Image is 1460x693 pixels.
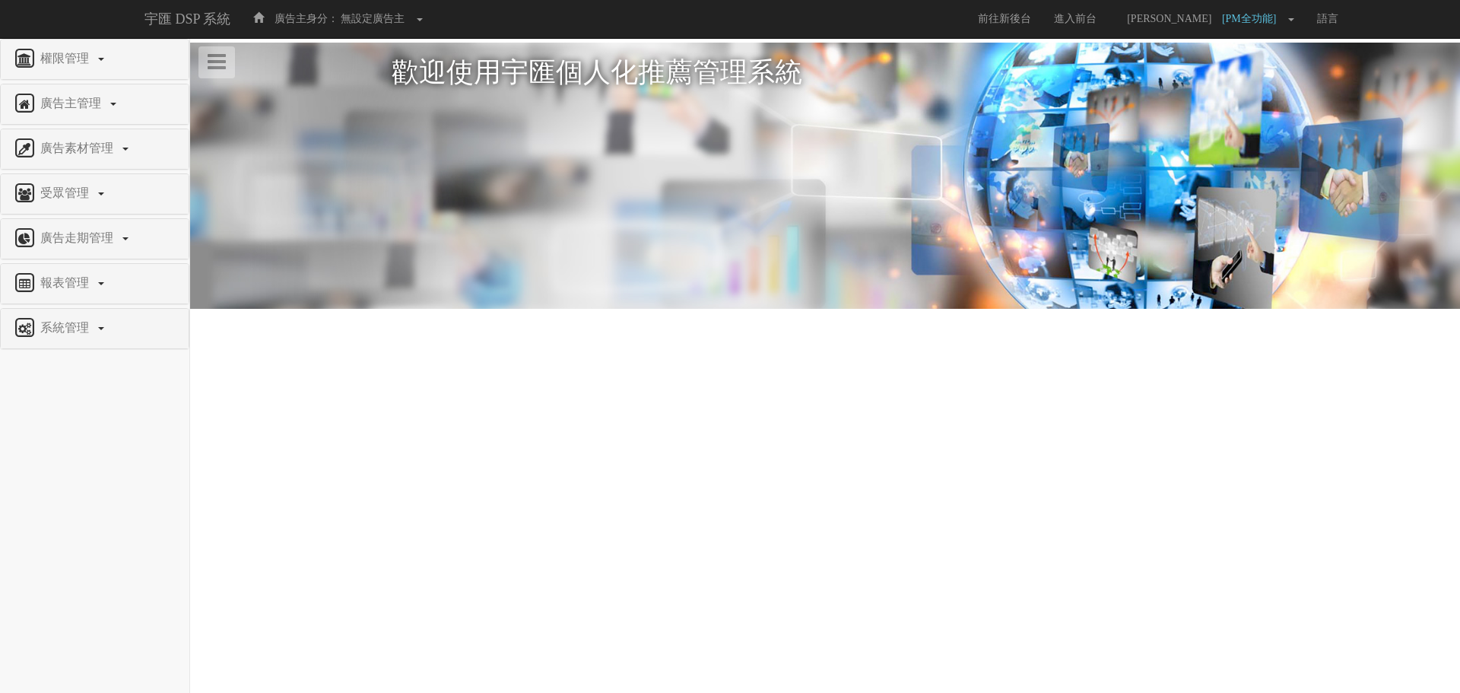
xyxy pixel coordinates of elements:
[12,47,177,72] a: 權限管理
[1222,13,1284,24] span: [PM全功能]
[36,141,121,154] span: 廣告素材管理
[1119,13,1219,24] span: [PERSON_NAME]
[341,13,405,24] span: 無設定廣告主
[12,137,177,161] a: 廣告素材管理
[12,92,177,116] a: 廣告主管理
[36,231,121,244] span: 廣告走期管理
[36,321,97,334] span: 系統管理
[275,13,338,24] span: 廣告主身分：
[12,182,177,206] a: 受眾管理
[12,316,177,341] a: 系統管理
[36,276,97,289] span: 報表管理
[12,272,177,296] a: 報表管理
[36,52,97,65] span: 權限管理
[392,58,1258,88] h1: 歡迎使用宇匯個人化推薦管理系統
[36,186,97,199] span: 受眾管理
[36,97,109,110] span: 廣告主管理
[12,227,177,251] a: 廣告走期管理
